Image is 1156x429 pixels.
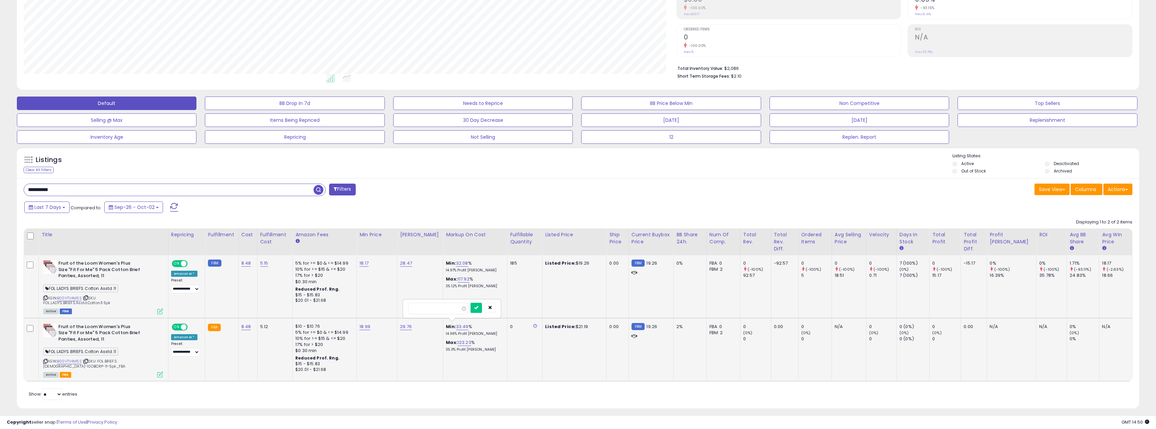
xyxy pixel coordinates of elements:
a: 117.92 [458,276,469,283]
div: 0% [676,260,701,266]
div: N/A [835,324,861,330]
button: Replen. Report [770,130,949,144]
b: Reduced Prof. Rng. [295,355,340,361]
div: Clear All Filters [24,167,54,173]
small: (-93.11%) [1074,267,1091,272]
div: Markup on Cost [446,231,504,238]
div: % [446,260,502,273]
div: $0.30 min [295,279,351,285]
div: 24.83% [1070,272,1099,278]
span: All listings currently available for purchase on Amazon [43,309,59,314]
div: N/A [1039,324,1061,330]
div: seller snap | | [7,419,117,426]
a: 8.48 [241,323,251,330]
b: Fruit of the Loom Women's Plus Size "Fit For Me" 5 Pack Cotton Brief Panties, Assorted, 11 [58,260,140,281]
button: Filters [329,184,355,195]
small: FBM [208,260,221,267]
small: FBM [631,260,645,267]
div: 0% [990,260,1036,266]
p: 14.97% Profit [PERSON_NAME] [446,268,502,273]
small: Prev: 12.41% [915,12,931,16]
div: Avg BB Share [1070,231,1096,245]
small: (0%) [869,330,879,336]
div: $10 - $10.76 [295,324,351,329]
li: $2,086 [677,64,1127,72]
div: ASIN: [43,324,163,377]
div: Total Profit Diff. [964,231,984,252]
span: 19.26 [646,323,657,330]
div: Repricing [171,231,203,238]
div: 0 [932,336,961,342]
div: 17% for > $20 [295,342,351,348]
b: Max: [446,276,458,282]
b: Listed Price: [545,323,576,330]
span: All listings currently available for purchase on Amazon [43,372,59,378]
small: FBM [631,323,645,330]
b: Max: [446,339,458,346]
a: 5.15 [260,260,268,267]
div: 0 [510,324,537,330]
div: 0 [801,324,832,330]
div: 0 (0%) [899,336,929,342]
span: FOL.LADYS.BRIEFS.Cotton.Asstd.11 [43,348,118,355]
div: Amazon Fees [295,231,354,238]
button: Top Sellers [958,97,1137,110]
div: 2% [676,324,701,330]
div: 0% [1070,336,1099,342]
small: (0%) [801,330,811,336]
small: Avg Win Price. [1102,245,1106,251]
div: 10% for >= $15 & <= $20 [295,336,351,342]
div: % [446,340,502,352]
span: | SKU: FOL.BRIEFS.[DEMOGRAPHIC_DATA]-10DBCRP-11-5pk_FBA [43,358,125,369]
div: Ordered Items [801,231,829,245]
div: 0 [835,260,866,266]
div: Amazon AI * [171,334,197,340]
div: Amazon AI * [171,271,197,277]
div: 5 [801,272,832,278]
a: 28.47 [400,260,412,267]
img: 51hF6WKzK7L._SL40_.jpg [43,260,57,274]
div: Profit [PERSON_NAME] [990,231,1033,245]
small: (0%) [1070,330,1079,336]
span: $2.10 [731,73,742,79]
div: [PERSON_NAME] [400,231,440,238]
button: Non Competitive [770,97,949,110]
span: | SKU: FOL.LADYS.BRIEFS.Asstd.Cotton.11.5pk [43,295,110,305]
small: (-100%) [1044,267,1059,272]
div: 18.17 [1102,260,1132,266]
div: Ship Price [609,231,626,245]
b: Short Term Storage Fees: [677,73,730,79]
b: Reduced Prof. Rng. [295,286,340,292]
button: Not Selling [393,130,573,144]
small: (-2.63%) [1107,267,1124,272]
div: 7 (100%) [899,272,929,278]
button: Last 7 Days [24,202,70,213]
div: 0.71 [869,272,896,278]
div: BB Share 24h. [676,231,703,245]
div: Displaying 1 to 2 of 2 items [1076,219,1132,225]
span: Columns [1075,186,1096,193]
button: Save View [1034,184,1070,195]
button: Needs to Reprice [393,97,573,110]
a: B00VTV4M5S [57,295,82,301]
button: Columns [1071,184,1102,195]
div: 0% [1039,260,1067,266]
div: $20.01 - $21.68 [295,298,351,303]
button: Default [17,97,196,110]
button: Selling @ Max [17,113,196,127]
span: FOL.LADYS.BRIEFS.Cotton.Asstd.11 [43,285,118,292]
img: 51hF6WKzK7L._SL40_.jpg [43,324,57,337]
a: 123.23 [458,339,471,346]
span: ROI [915,28,1132,31]
div: $19.26 [545,260,601,266]
small: (-100%) [806,267,821,272]
small: Days In Stock. [899,245,904,251]
div: 15.17 [932,272,961,278]
small: (0%) [899,267,909,272]
span: ON [172,261,181,267]
small: Prev: 35.78% [915,50,933,54]
span: 19.26 [646,260,657,266]
div: Days In Stock [899,231,926,245]
small: (0%) [932,330,942,336]
div: 0 [743,260,771,266]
